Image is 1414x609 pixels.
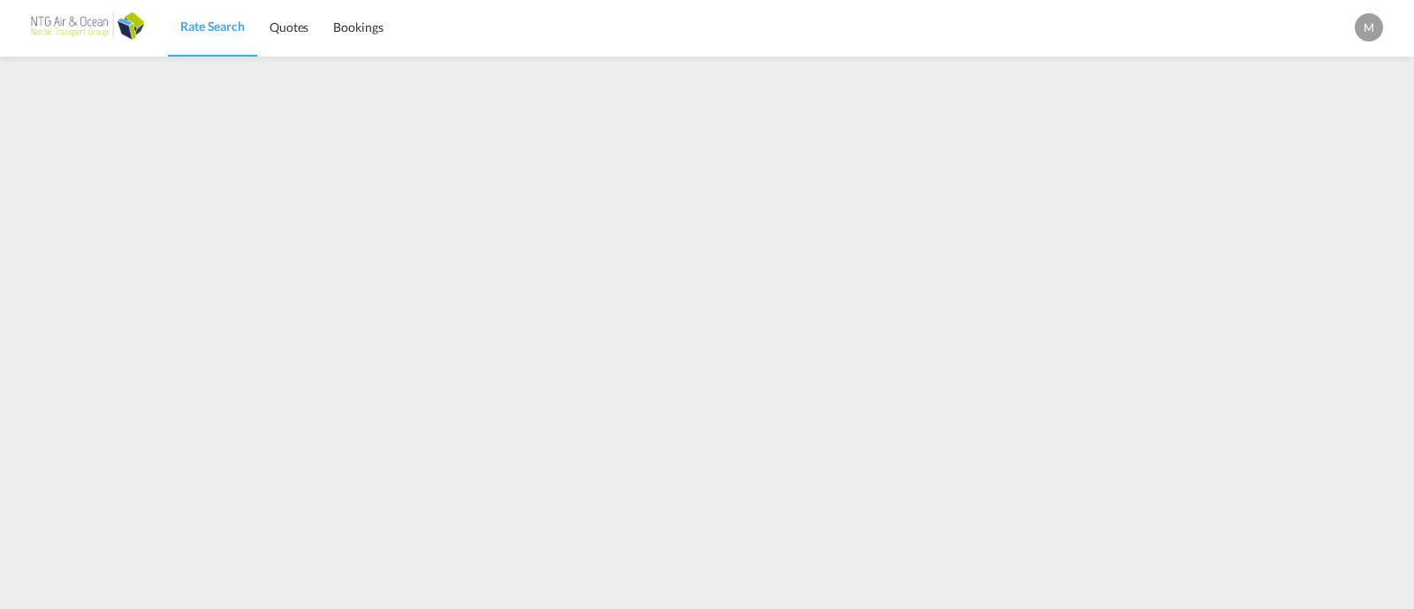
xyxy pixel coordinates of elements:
[27,8,146,48] img: ccefae8035b411edadc6cf72a91d5d41.png
[1355,13,1383,42] div: M
[270,19,308,34] span: Quotes
[180,19,245,34] span: Rate Search
[333,19,383,34] span: Bookings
